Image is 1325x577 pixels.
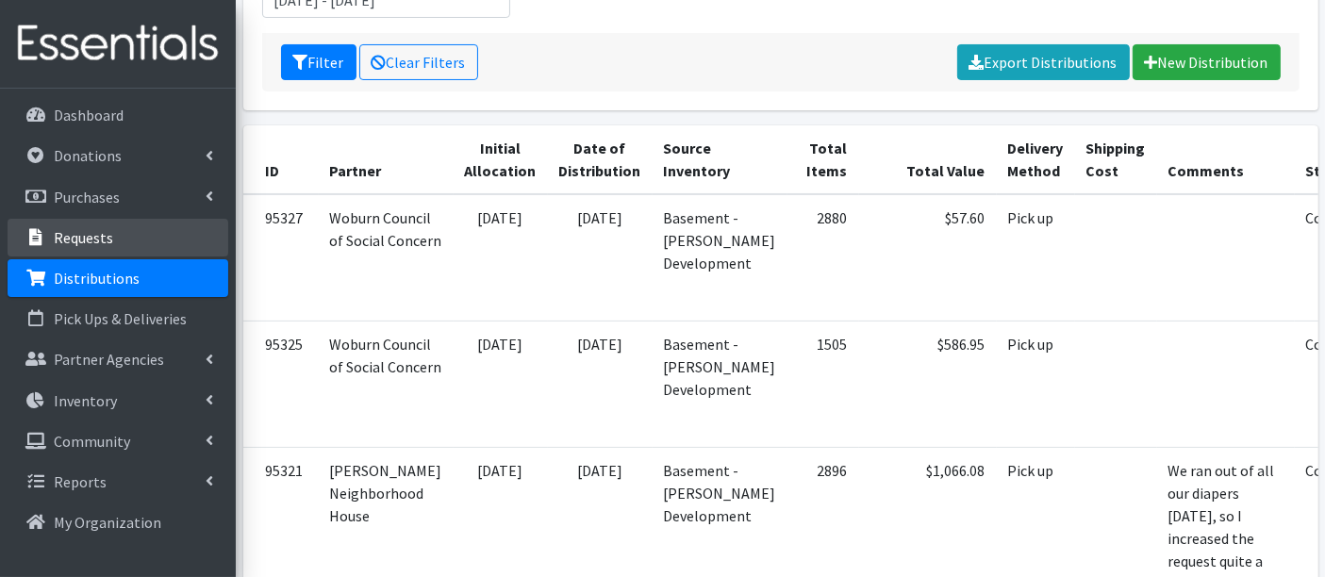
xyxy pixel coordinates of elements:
img: HumanEssentials [8,12,228,75]
p: My Organization [54,513,161,532]
p: Pick Ups & Deliveries [54,309,187,328]
th: ID [243,125,319,194]
th: Source Inventory [653,125,787,194]
td: [DATE] [454,321,548,447]
td: Woburn Council of Social Concern [319,321,454,447]
p: Requests [54,228,113,247]
p: Purchases [54,188,120,206]
td: Basement - [PERSON_NAME] Development [653,321,787,447]
td: Pick up [997,321,1075,447]
td: Woburn Council of Social Concern [319,194,454,321]
p: Reports [54,472,107,491]
a: Clear Filters [359,44,478,80]
p: Inventory [54,391,117,410]
a: Partner Agencies [8,340,228,378]
td: Pick up [997,194,1075,321]
td: 2880 [787,194,859,321]
a: Requests [8,219,228,256]
td: [DATE] [454,194,548,321]
a: Distributions [8,259,228,297]
p: Distributions [54,269,140,288]
td: [DATE] [548,194,653,321]
p: Community [54,432,130,451]
th: Shipping Cost [1075,125,1157,194]
p: Dashboard [54,106,124,124]
td: 95325 [243,321,319,447]
a: Donations [8,137,228,174]
p: Partner Agencies [54,350,164,369]
td: $57.60 [859,194,997,321]
button: Filter [281,44,356,80]
th: Comments [1157,125,1295,194]
th: Total Items [787,125,859,194]
td: Basement - [PERSON_NAME] Development [653,194,787,321]
th: Initial Allocation [454,125,548,194]
th: Delivery Method [997,125,1075,194]
th: Partner [319,125,454,194]
td: [DATE] [548,321,653,447]
a: Inventory [8,382,228,420]
td: 95327 [243,194,319,321]
a: Community [8,422,228,460]
a: My Organization [8,503,228,541]
a: Pick Ups & Deliveries [8,300,228,338]
th: Total Value [859,125,997,194]
th: Date of Distribution [548,125,653,194]
a: Reports [8,463,228,501]
td: 1505 [787,321,859,447]
a: New Distribution [1133,44,1281,80]
p: Donations [54,146,122,165]
a: Dashboard [8,96,228,134]
a: Export Distributions [957,44,1130,80]
td: $586.95 [859,321,997,447]
a: Purchases [8,178,228,216]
